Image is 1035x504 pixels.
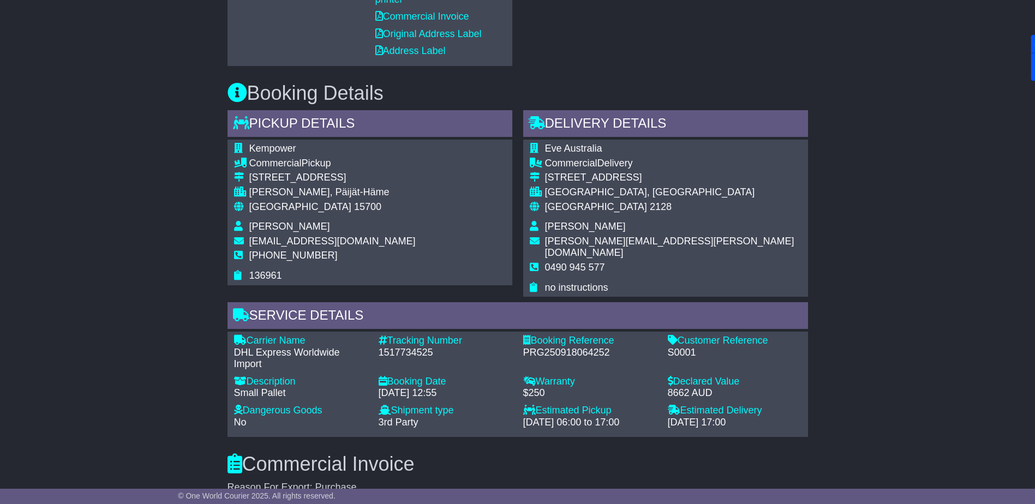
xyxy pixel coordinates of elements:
[668,335,801,347] div: Customer Reference
[249,158,416,170] div: Pickup
[545,236,794,259] span: [PERSON_NAME][EMAIL_ADDRESS][PERSON_NAME][DOMAIN_NAME]
[228,82,808,104] h3: Booking Details
[234,376,368,388] div: Description
[379,347,512,359] div: 1517734525
[379,376,512,388] div: Booking Date
[228,453,808,475] h3: Commercial Invoice
[375,28,482,39] a: Original Address Label
[234,335,368,347] div: Carrier Name
[249,201,351,212] span: [GEOGRAPHIC_DATA]
[523,387,657,399] div: $250
[234,405,368,417] div: Dangerous Goods
[178,491,336,500] span: © One World Courier 2025. All rights reserved.
[234,387,368,399] div: Small Pallet
[545,172,801,184] div: [STREET_ADDRESS]
[523,376,657,388] div: Warranty
[545,143,602,154] span: Eve Australia
[379,405,512,417] div: Shipment type
[668,347,801,359] div: S0001
[249,187,416,199] div: [PERSON_NAME], Päijät-Häme
[523,335,657,347] div: Booking Reference
[545,262,605,273] span: 0490 945 577
[545,201,647,212] span: [GEOGRAPHIC_DATA]
[234,417,247,428] span: No
[545,282,608,293] span: no instructions
[523,110,808,140] div: Delivery Details
[379,387,512,399] div: [DATE] 12:55
[668,405,801,417] div: Estimated Delivery
[249,250,338,261] span: [PHONE_NUMBER]
[249,270,282,281] span: 136961
[523,347,657,359] div: PRG250918064252
[228,302,808,332] div: Service Details
[228,482,808,494] div: Reason For Export: Purchase
[545,187,801,199] div: [GEOGRAPHIC_DATA], [GEOGRAPHIC_DATA]
[545,221,626,232] span: [PERSON_NAME]
[545,158,597,169] span: Commercial
[650,201,672,212] span: 2128
[668,417,801,429] div: [DATE] 17:00
[228,110,512,140] div: Pickup Details
[545,158,801,170] div: Delivery
[668,376,801,388] div: Declared Value
[249,236,416,247] span: [EMAIL_ADDRESS][DOMAIN_NAME]
[379,417,418,428] span: 3rd Party
[523,405,657,417] div: Estimated Pickup
[375,11,469,22] a: Commercial Invoice
[354,201,381,212] span: 15700
[375,45,446,56] a: Address Label
[379,335,512,347] div: Tracking Number
[668,387,801,399] div: 8662 AUD
[249,143,296,154] span: Kempower
[249,172,416,184] div: [STREET_ADDRESS]
[234,347,368,370] div: DHL Express Worldwide Import
[249,158,302,169] span: Commercial
[523,417,657,429] div: [DATE] 06:00 to 17:00
[249,221,330,232] span: [PERSON_NAME]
